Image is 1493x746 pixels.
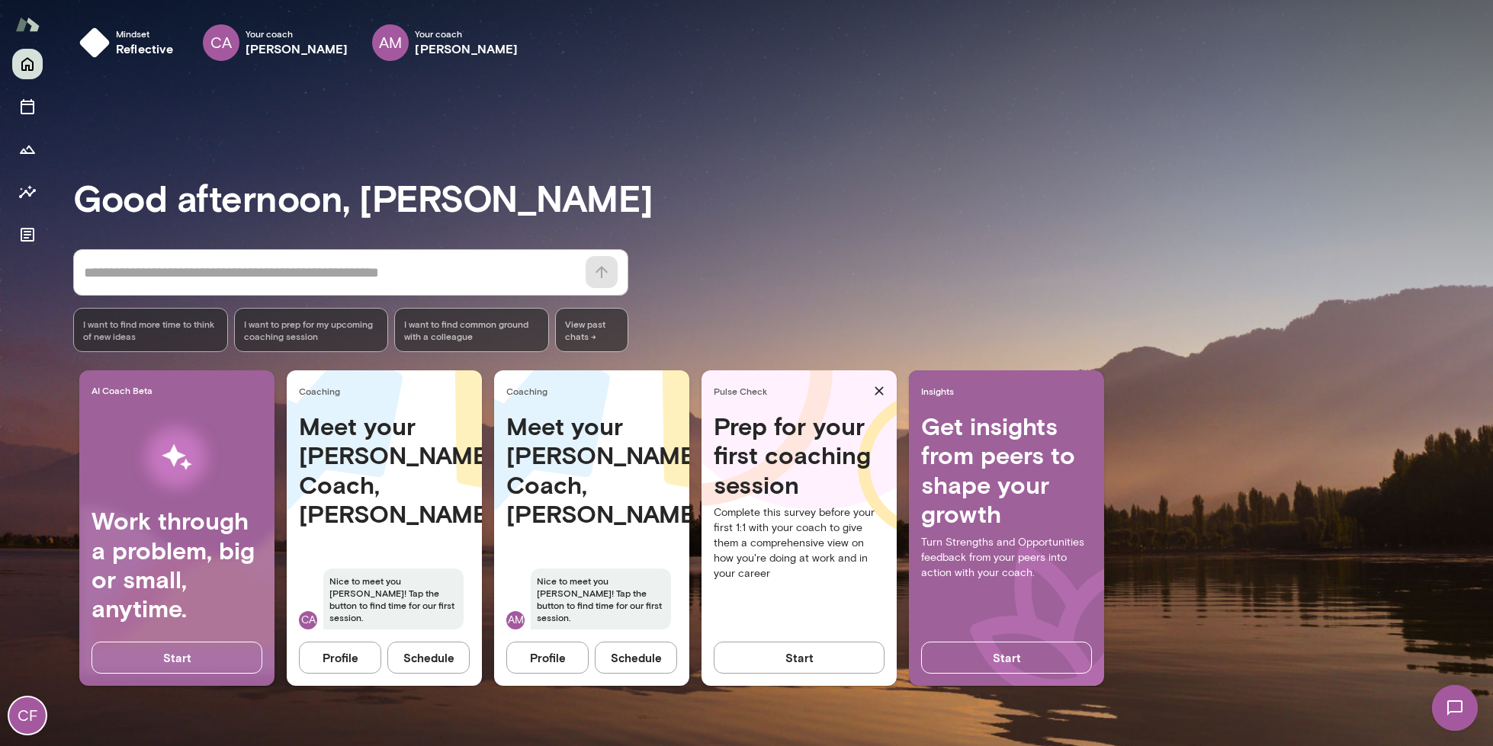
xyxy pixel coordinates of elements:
button: Insights [12,177,43,207]
button: Documents [12,219,43,250]
button: Mindsetreflective [73,18,186,67]
h6: [PERSON_NAME] [415,40,518,58]
h4: Get insights from peers to shape your growth [921,411,1092,529]
span: Nice to meet you [PERSON_NAME]! Tap the button to find time for our first session. [323,568,464,629]
div: I want to prep for my upcoming coaching session [234,308,389,352]
p: Complete this survey before your first 1:1 with your coach to give them a comprehensive view on h... [714,505,885,581]
h4: Work through a problem, big or small, anytime. [92,506,262,623]
span: I want to find more time to think of new ideas [83,318,218,342]
button: Growth Plan [12,134,43,165]
button: Start [92,642,262,674]
span: Mindset [116,27,174,40]
button: Sessions [12,91,43,122]
div: CF [9,697,46,734]
button: Schedule [387,642,470,674]
div: I want to find common ground with a colleague [394,308,549,352]
span: Pulse Check [714,385,868,397]
div: CA [299,611,317,629]
button: Profile [506,642,589,674]
div: AM [372,24,409,61]
button: Profile [299,642,381,674]
span: View past chats -> [555,308,628,352]
h4: Meet your [PERSON_NAME] Coach, [PERSON_NAME] [299,411,470,529]
p: Turn Strengths and Opportunities feedback from your peers into action with your coach. [921,535,1092,581]
span: Your coach [246,27,348,40]
span: I want to prep for my upcoming coaching session [244,318,379,342]
span: Your coach [415,27,518,40]
h4: Prep for your first coaching session [714,411,885,499]
button: Start [921,642,1092,674]
div: CAYour coach[PERSON_NAME] [192,18,359,67]
button: Home [12,49,43,79]
img: AI Workflows [109,409,245,506]
img: Mento [15,10,40,39]
h3: Good afternoon, [PERSON_NAME] [73,176,1493,219]
span: AI Coach Beta [92,384,268,396]
div: I want to find more time to think of new ideas [73,308,228,352]
h6: reflective [116,40,174,58]
span: Coaching [506,385,683,397]
span: I want to find common ground with a colleague [404,318,539,342]
span: Coaching [299,385,476,397]
div: AMYour coach[PERSON_NAME] [361,18,528,67]
h6: [PERSON_NAME] [246,40,348,58]
button: Start [714,642,885,674]
span: Nice to meet you [PERSON_NAME]! Tap the button to find time for our first session. [531,568,671,629]
div: AM [506,611,525,629]
span: Insights [921,385,1098,397]
img: mindset [79,27,110,58]
button: Schedule [595,642,677,674]
div: CA [203,24,239,61]
h4: Meet your [PERSON_NAME] Coach, [PERSON_NAME] [506,411,677,529]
